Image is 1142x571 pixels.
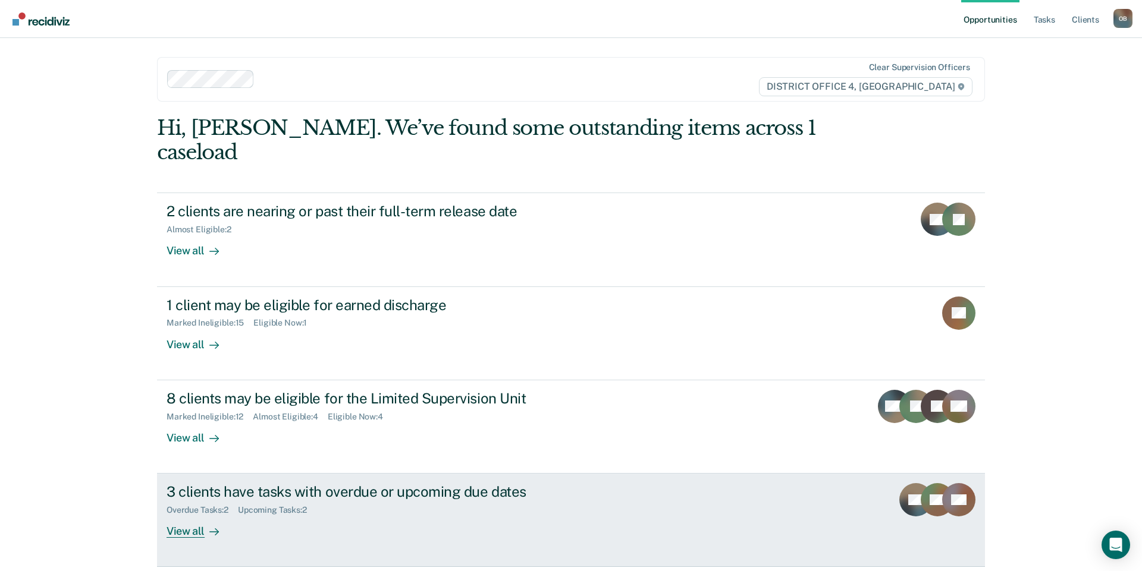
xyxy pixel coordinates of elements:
div: Marked Ineligible : 12 [167,412,253,422]
img: Recidiviz [12,12,70,26]
div: O B [1113,9,1132,28]
div: 1 client may be eligible for earned discharge [167,296,584,314]
div: Clear supervision officers [869,62,970,72]
a: 1 client may be eligible for earned dischargeMarked Ineligible:15Eligible Now:1View all [157,287,985,380]
div: Open Intercom Messenger [1102,531,1130,559]
button: Profile dropdown button [1113,9,1132,28]
div: Eligible Now : 4 [328,412,393,422]
div: View all [167,235,233,258]
div: View all [167,421,233,444]
div: View all [167,515,233,538]
div: 2 clients are nearing or past their full-term release date [167,203,584,220]
div: Overdue Tasks : 2 [167,505,238,515]
div: 3 clients have tasks with overdue or upcoming due dates [167,483,584,500]
span: DISTRICT OFFICE 4, [GEOGRAPHIC_DATA] [759,77,972,96]
a: 8 clients may be eligible for the Limited Supervision UnitMarked Ineligible:12Almost Eligible:4El... [157,380,985,474]
div: Almost Eligible : 4 [253,412,328,422]
div: Almost Eligible : 2 [167,225,241,235]
a: 3 clients have tasks with overdue or upcoming due datesOverdue Tasks:2Upcoming Tasks:2View all [157,474,985,567]
div: View all [167,328,233,351]
div: Eligible Now : 1 [253,318,316,328]
div: 8 clients may be eligible for the Limited Supervision Unit [167,390,584,407]
div: Upcoming Tasks : 2 [238,505,316,515]
div: Hi, [PERSON_NAME]. We’ve found some outstanding items across 1 caseload [157,116,820,165]
div: Marked Ineligible : 15 [167,318,253,328]
a: 2 clients are nearing or past their full-term release dateAlmost Eligible:2View all [157,193,985,286]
